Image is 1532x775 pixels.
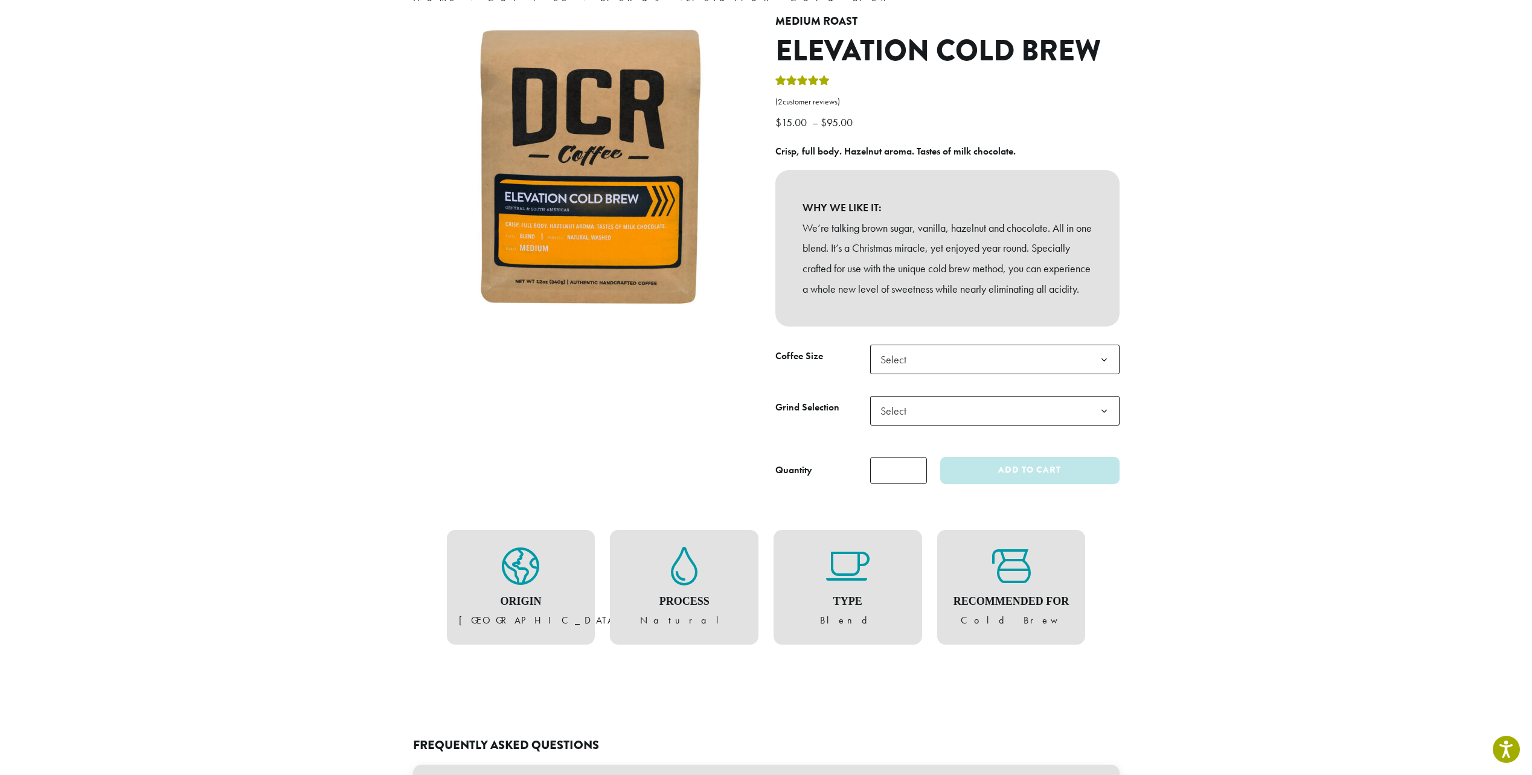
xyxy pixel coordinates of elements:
figure: Natural [622,547,746,628]
span: Select [876,348,918,371]
figure: [GEOGRAPHIC_DATA] [459,547,583,628]
div: Quantity [775,463,812,477]
b: WHY WE LIKE IT: [803,197,1092,218]
div: Rated 5.00 out of 5 [775,74,830,92]
label: Coffee Size [775,348,870,365]
h4: Medium Roast [775,15,1120,28]
figure: Blend [786,547,910,628]
label: Grind Selection [775,399,870,416]
span: Select [870,396,1120,426]
h4: Recommended For [949,595,1074,608]
button: Add to cart [940,457,1119,484]
span: $ [775,115,781,129]
p: We’re talking brown sugar, vanilla, hazelnut and chocolate. All in one blend. It’s a Christmas mi... [803,218,1092,299]
h4: Process [622,595,746,608]
figure: Cold Brew [949,547,1074,628]
h2: Frequently Asked Questions [413,738,1120,753]
b: Crisp, full body. Hazelnut aroma. Tastes of milk chocolate. [775,145,1016,158]
h4: Origin [459,595,583,608]
a: (2customer reviews) [775,96,1120,108]
input: Product quantity [870,457,927,484]
h4: Type [786,595,910,608]
bdi: 95.00 [821,115,856,129]
span: Select [870,345,1120,374]
h1: Elevation Cold Brew [775,34,1120,69]
bdi: 15.00 [775,115,810,129]
span: Select [876,399,918,423]
span: $ [821,115,827,129]
span: 2 [778,97,783,107]
span: – [812,115,818,129]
